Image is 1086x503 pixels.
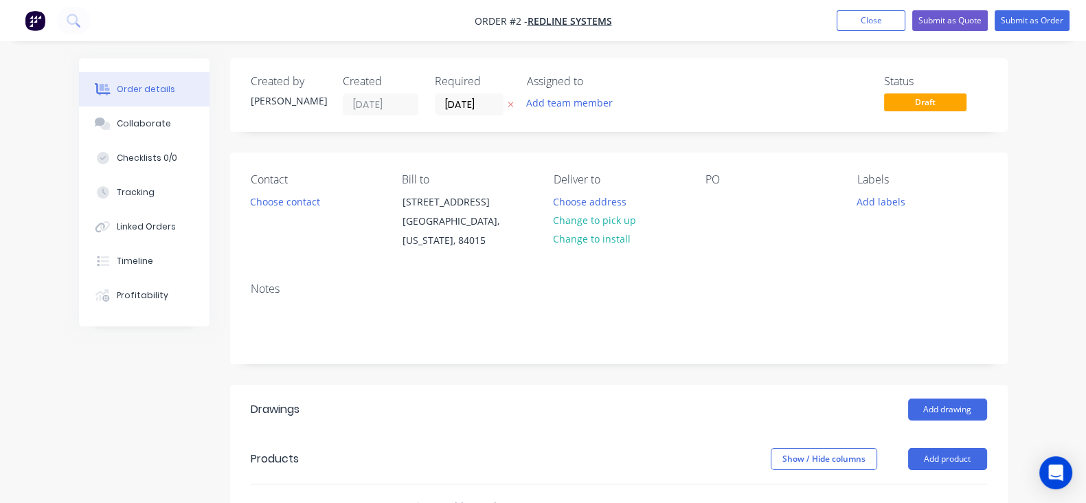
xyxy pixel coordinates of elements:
button: Collaborate [79,107,210,141]
div: [GEOGRAPHIC_DATA], [US_STATE], 84015 [403,212,517,250]
button: Show / Hide columns [771,448,877,470]
div: Bill to [402,173,532,186]
button: Choose address [546,192,634,210]
button: Close [837,10,905,31]
span: Order #2 - [475,14,528,27]
button: Add team member [519,93,620,112]
div: Open Intercom Messenger [1039,456,1072,489]
div: Labels [857,173,987,186]
div: Notes [251,282,987,295]
a: Redline systems [528,14,612,27]
button: Add labels [850,192,913,210]
div: Order details [117,83,175,96]
div: Linked Orders [117,221,176,233]
div: Checklists 0/0 [117,152,177,164]
button: Add team member [527,93,620,112]
div: Contact [251,173,381,186]
div: Profitability [117,289,168,302]
button: Checklists 0/0 [79,141,210,175]
button: Submit as Order [995,10,1070,31]
span: Draft [884,93,966,111]
div: [STREET_ADDRESS][GEOGRAPHIC_DATA], [US_STATE], 84015 [391,192,528,251]
button: Timeline [79,244,210,278]
button: Change to install [546,230,638,248]
div: Assigned to [527,75,664,88]
button: Tracking [79,175,210,210]
img: Factory [25,10,45,31]
div: Tracking [117,186,155,199]
div: Deliver to [554,173,683,186]
div: Required [435,75,510,88]
div: Timeline [117,255,153,267]
button: Profitability [79,278,210,313]
div: Created by [251,75,326,88]
div: PO [705,173,835,186]
div: [STREET_ADDRESS] [403,192,517,212]
button: Add product [908,448,987,470]
div: Status [884,75,987,88]
button: Submit as Quote [912,10,988,31]
div: Created [343,75,418,88]
div: Collaborate [117,118,171,130]
button: Change to pick up [546,211,644,230]
div: Products [251,451,299,467]
button: Order details [79,72,210,107]
button: Add drawing [908,399,987,421]
button: Choose contact [242,192,327,210]
button: Linked Orders [79,210,210,244]
div: [PERSON_NAME] [251,93,326,108]
div: Drawings [251,401,299,418]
